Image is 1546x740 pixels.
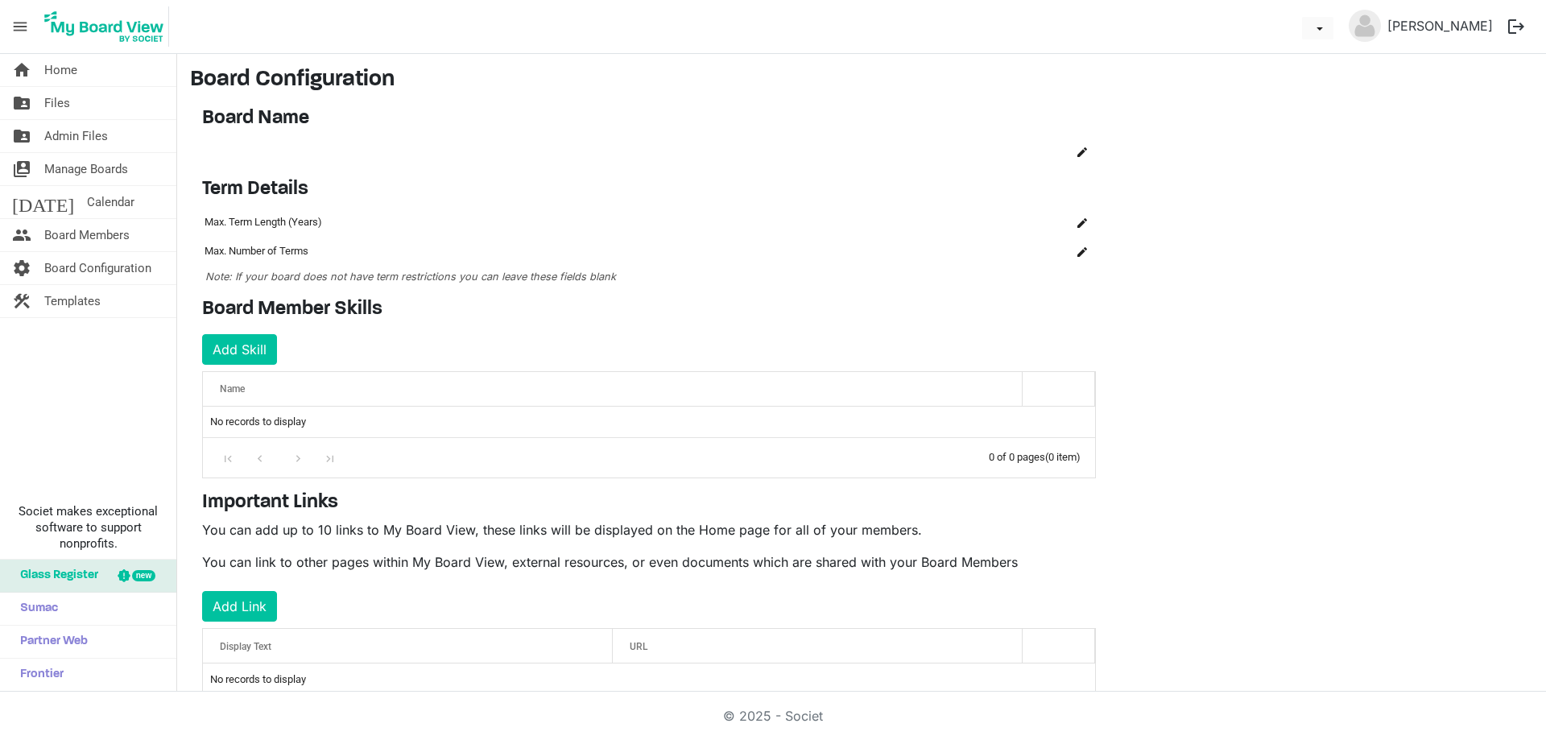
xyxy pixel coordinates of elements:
button: Edit [1071,240,1093,263]
button: dropdownbutton [1302,17,1333,39]
div: Go to previous page [249,446,271,469]
span: (0 item) [1045,451,1081,463]
div: new [132,570,155,581]
a: My Board View Logo [39,6,176,47]
div: Go to last page [319,446,341,469]
span: Templates [44,285,101,317]
button: logout [1499,10,1533,43]
span: settings [12,252,31,284]
span: Files [44,87,70,119]
td: Max. Term Length (Years) column header Name [202,208,959,237]
span: folder_shared [12,87,31,119]
h4: Board Name [202,107,1096,130]
span: Sumac [12,593,58,625]
span: home [12,54,31,86]
span: 0 of 0 pages [989,451,1045,463]
td: No records to display [203,407,1095,437]
span: Societ makes exceptional software to support nonprofits. [7,503,169,552]
td: column header Name [959,208,1023,237]
span: URL [630,641,647,652]
span: Board Configuration [44,252,151,284]
img: My Board View Logo [39,6,169,47]
span: Board Members [44,219,130,251]
td: is Command column column header [1040,136,1096,165]
span: construction [12,285,31,317]
td: is Command column column header [1023,237,1096,266]
div: 0 of 0 pages (0 item) [989,438,1095,473]
button: Edit [1071,211,1093,234]
span: [DATE] [12,186,74,218]
span: Display Text [220,641,271,652]
p: You can link to other pages within My Board View, external resources, or even documents which are... [202,552,1096,572]
span: Note: If your board does not have term restrictions you can leave these fields blank [205,271,616,283]
div: Go to first page [217,446,239,469]
td: column header Name [202,136,1040,165]
h4: Important Links [202,491,1096,515]
h3: Board Configuration [190,67,1533,94]
span: Name [220,383,245,395]
td: Max. Number of Terms column header Name [202,237,959,266]
h4: Board Member Skills [202,298,1096,321]
span: Manage Boards [44,153,128,185]
span: Glass Register [12,560,98,592]
button: Add Skill [202,334,277,365]
button: Add Link [202,591,277,622]
span: Admin Files [44,120,108,152]
a: © 2025 - Societ [723,708,823,724]
div: Go to next page [287,446,309,469]
td: No records to display [203,664,1095,694]
p: You can add up to 10 links to My Board View, these links will be displayed on the Home page for a... [202,520,1096,539]
span: Partner Web [12,626,88,658]
span: Frontier [12,659,64,691]
span: switch_account [12,153,31,185]
button: Edit [1071,139,1093,162]
a: [PERSON_NAME] [1381,10,1499,42]
span: folder_shared [12,120,31,152]
img: no-profile-picture.svg [1349,10,1381,42]
span: Home [44,54,77,86]
td: is Command column column header [1023,208,1096,237]
span: menu [5,11,35,42]
span: people [12,219,31,251]
td: column header Name [959,237,1023,266]
span: Calendar [87,186,134,218]
h4: Term Details [202,178,1096,201]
